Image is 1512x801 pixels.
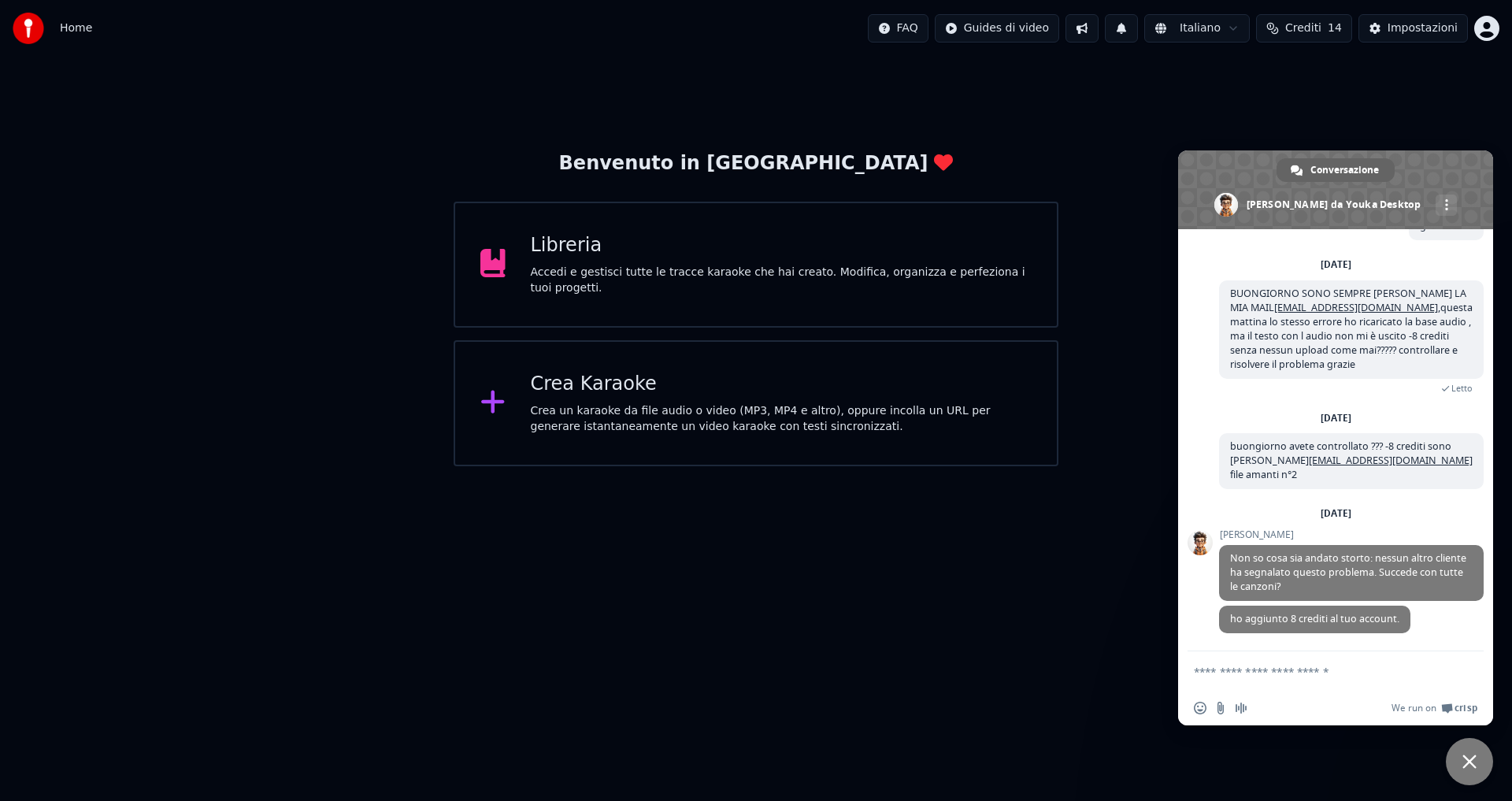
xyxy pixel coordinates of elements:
[1219,529,1484,540] span: [PERSON_NAME]
[531,372,1032,397] div: Crea Karaoke
[1321,509,1351,518] div: [DATE]
[1309,454,1473,467] a: [EMAIL_ADDRESS][DOMAIN_NAME]
[1321,260,1351,269] div: [DATE]
[868,14,928,43] button: FAQ
[1230,287,1473,371] span: BUONGIORNO SONO SEMPRE [PERSON_NAME] LA MIA MAIL ,questa mattina lo stesso errore ho ricaricato l...
[1392,702,1477,714] a: We run onCrisp
[1274,301,1438,314] a: [EMAIL_ADDRESS][DOMAIN_NAME]
[1230,551,1466,593] span: Non so cosa sia andato storto: nessun altro cliente ha segnalato questo problema. Succede con tut...
[1310,158,1379,182] span: Conversazione
[1285,20,1321,36] span: Crediti
[531,233,1032,258] div: Libreria
[1328,20,1342,36] span: 14
[1451,383,1473,394] span: Letto
[1194,702,1206,714] span: Inserisci una emoji
[1194,665,1443,679] textarea: Scrivi il tuo messaggio...
[1235,702,1247,714] span: Registra un messaggio audio
[1256,14,1352,43] button: Crediti14
[60,20,92,36] span: Home
[1392,702,1436,714] span: We run on
[531,265,1032,296] div: Accedi e gestisci tutte le tracce karaoke che hai creato. Modifica, organizza e perfeziona i tuoi...
[1321,413,1351,423] div: [DATE]
[1277,158,1395,182] div: Conversazione
[935,14,1059,43] button: Guides di video
[531,403,1032,435] div: Crea un karaoke da file audio o video (MP3, MP4 e altro), oppure incolla un URL per generare ista...
[1358,14,1468,43] button: Impostazioni
[1230,439,1473,481] span: buongiorno avete controllato ??? -8 crediti sono [PERSON_NAME] file amanti n°2
[60,20,92,36] nav: breadcrumb
[1388,20,1458,36] div: Impostazioni
[559,151,954,176] div: Benvenuto in [GEOGRAPHIC_DATA]
[13,13,44,44] img: youka
[1230,612,1399,625] span: ho aggiunto 8 crediti al tuo account.
[1446,738,1493,785] div: Chiudere la chat
[1436,195,1457,216] div: Altri canali
[1455,702,1477,714] span: Crisp
[1214,702,1227,714] span: Invia un file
